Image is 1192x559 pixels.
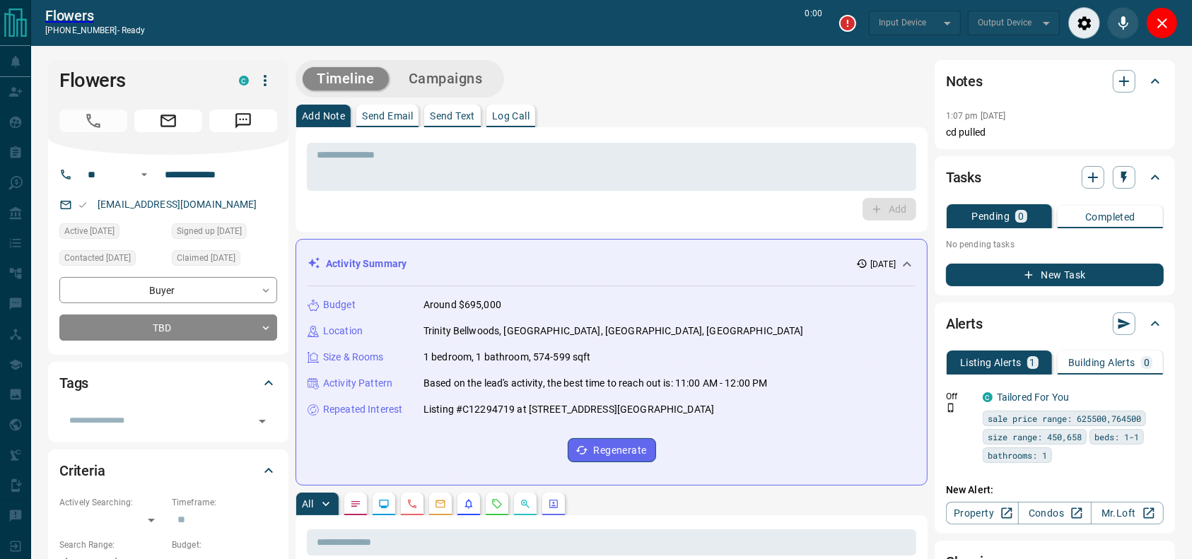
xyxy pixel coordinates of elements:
[395,67,497,90] button: Campaigns
[971,211,1010,221] p: Pending
[323,324,363,339] p: Location
[239,76,249,86] div: condos.ca
[59,69,218,92] h1: Flowers
[1146,7,1178,39] div: Close
[946,111,1006,121] p: 1:07 pm [DATE]
[45,24,145,37] p: [PHONE_NUMBER] -
[134,110,202,132] span: Email
[463,498,474,510] svg: Listing Alerts
[45,7,145,24] a: Flowers
[946,64,1164,98] div: Notes
[983,392,993,402] div: condos.ca
[59,496,165,509] p: Actively Searching:
[362,111,413,121] p: Send Email
[946,125,1164,140] p: cd pulled
[98,199,257,210] a: [EMAIL_ADDRESS][DOMAIN_NAME]
[177,251,235,265] span: Claimed [DATE]
[988,430,1082,444] span: size range: 450,658
[59,366,277,400] div: Tags
[423,298,501,312] p: Around $695,000
[1091,502,1164,524] a: Mr.Loft
[303,67,389,90] button: Timeline
[423,324,804,339] p: Trinity Bellwoods, [GEOGRAPHIC_DATA], [GEOGRAPHIC_DATA], [GEOGRAPHIC_DATA]
[64,251,131,265] span: Contacted [DATE]
[323,298,356,312] p: Budget
[177,224,242,238] span: Signed up [DATE]
[59,459,105,482] h2: Criteria
[209,110,277,132] span: Message
[59,223,165,243] div: Fri Aug 08 2025
[59,110,127,132] span: Call
[172,539,277,551] p: Budget:
[350,498,361,510] svg: Notes
[870,258,896,271] p: [DATE]
[1107,7,1139,39] div: Mute
[491,498,503,510] svg: Requests
[302,499,313,509] p: All
[252,411,272,431] button: Open
[1085,212,1135,222] p: Completed
[492,111,530,121] p: Log Call
[172,250,277,270] div: Fri Aug 08 2025
[997,392,1069,403] a: Tailored For You
[946,264,1164,286] button: New Task
[946,502,1019,524] a: Property
[172,223,277,243] div: Sat Feb 15 2025
[988,448,1047,462] span: bathrooms: 1
[946,160,1164,194] div: Tasks
[1018,211,1024,221] p: 0
[323,350,384,365] p: Size & Rooms
[326,257,407,271] p: Activity Summary
[64,224,115,238] span: Active [DATE]
[1018,502,1091,524] a: Condos
[435,498,446,510] svg: Emails
[988,411,1141,425] span: sale price range: 625500,764500
[1068,358,1135,367] p: Building Alerts
[946,234,1164,255] p: No pending tasks
[946,70,983,93] h2: Notes
[1144,358,1150,367] p: 0
[520,498,531,510] svg: Opportunities
[78,200,88,210] svg: Email Valid
[946,390,974,403] p: Off
[568,438,656,462] button: Regenerate
[960,358,1022,367] p: Listing Alerts
[423,376,768,391] p: Based on the lead's activity, the best time to reach out is: 11:00 AM - 12:00 PM
[136,166,153,183] button: Open
[308,251,916,277] div: Activity Summary[DATE]
[302,111,345,121] p: Add Note
[430,111,475,121] p: Send Text
[172,496,277,509] p: Timeframe:
[59,454,277,488] div: Criteria
[407,498,418,510] svg: Calls
[805,7,822,39] p: 0:00
[323,402,402,417] p: Repeated Interest
[1030,358,1036,367] p: 1
[946,312,983,335] h2: Alerts
[323,376,392,391] p: Activity Pattern
[59,250,165,270] div: Fri Aug 08 2025
[59,314,277,341] div: TBD
[1068,7,1100,39] div: Audio Settings
[946,166,981,189] h2: Tasks
[946,403,956,413] svg: Push Notification Only
[59,277,277,303] div: Buyer
[122,25,146,35] span: ready
[946,307,1164,341] div: Alerts
[548,498,559,510] svg: Agent Actions
[946,483,1164,498] p: New Alert:
[378,498,390,510] svg: Lead Browsing Activity
[59,372,88,394] h2: Tags
[1094,430,1139,444] span: beds: 1-1
[423,350,591,365] p: 1 bedroom, 1 bathroom, 574-599 sqft
[59,539,165,551] p: Search Range:
[423,402,714,417] p: Listing #C12294719 at [STREET_ADDRESS][GEOGRAPHIC_DATA]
